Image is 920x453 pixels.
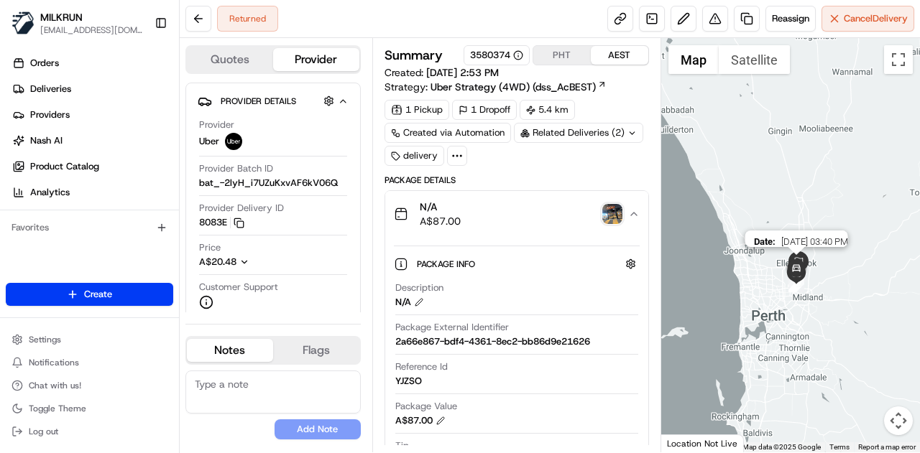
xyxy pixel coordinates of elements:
[385,80,607,94] div: Strategy:
[591,46,648,65] button: AEST
[385,49,443,62] h3: Summary
[765,6,816,32] button: Reassign
[665,434,712,452] a: Open this area in Google Maps (opens a new window)
[6,330,173,350] button: Settings
[6,181,179,204] a: Analytics
[395,439,409,452] span: Tip
[6,216,173,239] div: Favorites
[395,296,424,309] div: N/A
[385,123,511,143] a: Created via Automation
[829,443,850,451] a: Terms (opens in new tab)
[6,103,179,126] a: Providers
[788,276,804,292] div: 9
[273,48,359,71] button: Provider
[884,45,913,74] button: Toggle fullscreen view
[395,335,590,348] div: 2a66e867-bdf4-4361-8ec2-bb86d9e21626
[395,360,448,373] span: Reference Id
[29,357,79,368] span: Notifications
[199,256,236,268] span: A$20.48
[6,375,173,396] button: Chat with us!
[6,129,179,152] a: Nash AI
[199,202,284,215] span: Provider Delivery ID
[30,83,71,95] span: Deliveries
[187,48,273,71] button: Quotes
[187,339,273,362] button: Notes
[668,45,719,74] button: Show street map
[395,375,422,388] div: YJZSO
[470,49,523,62] button: 3580374
[40,24,143,36] button: [EMAIL_ADDRESS][DOMAIN_NAME]
[30,108,70,121] span: Providers
[273,339,359,362] button: Flags
[29,403,86,414] span: Toggle Theme
[788,276,804,291] div: 19
[6,52,179,75] a: Orders
[452,100,517,120] div: 1 Dropoff
[420,214,461,228] span: A$87.00
[198,89,349,113] button: Provider Details
[199,256,326,268] button: A$20.48
[533,46,591,65] button: PHT
[29,380,81,391] span: Chat with us!
[788,271,804,287] div: 18
[719,45,790,74] button: Show satellite imagery
[221,95,296,107] span: Provider Details
[30,186,70,199] span: Analytics
[199,281,278,294] span: Customer Support
[6,352,173,373] button: Notifications
[385,146,444,166] div: delivery
[385,174,649,186] div: Package Details
[30,160,99,173] span: Product Catalog
[742,443,821,451] span: Map data ©2025 Google
[884,406,913,435] button: Map camera controls
[858,443,916,451] a: Report a map error
[199,162,273,175] span: Provider Batch ID
[385,191,648,237] button: N/AA$87.00photo_proof_of_delivery image
[395,414,446,427] div: A$87.00
[753,236,775,247] span: Date :
[661,434,744,452] div: Location Not Live
[29,334,61,345] span: Settings
[514,123,643,143] div: Related Deliveries (2)
[199,216,244,229] button: 8083E
[199,135,219,148] span: Uber
[781,236,847,247] span: [DATE] 03:40 PM
[6,155,179,178] a: Product Catalog
[199,118,234,131] span: Provider
[40,10,83,24] button: MILKRUN
[602,204,622,224] img: photo_proof_of_delivery image
[420,200,461,214] span: N/A
[395,281,443,294] span: Description
[199,177,338,190] span: bat_-2lyH_i7UZuKxvAF6kV06Q
[385,65,499,80] span: Created:
[29,426,58,437] span: Log out
[431,80,607,94] a: Uber Strategy (4WD) (dss_AcBEST)
[426,66,499,79] span: [DATE] 2:53 PM
[84,288,112,301] span: Create
[665,434,712,452] img: Google
[772,12,809,25] span: Reassign
[520,100,575,120] div: 5.4 km
[844,12,908,25] span: Cancel Delivery
[395,400,457,413] span: Package Value
[822,6,914,32] button: CancelDelivery
[395,321,509,334] span: Package External Identifier
[385,100,449,120] div: 1 Pickup
[6,6,149,40] button: MILKRUNMILKRUN[EMAIL_ADDRESS][DOMAIN_NAME]
[225,133,242,150] img: uber-new-logo.jpeg
[6,78,179,101] a: Deliveries
[431,80,596,94] span: Uber Strategy (4WD) (dss_AcBEST)
[30,57,59,70] span: Orders
[417,258,478,270] span: Package Info
[6,398,173,419] button: Toggle Theme
[6,421,173,442] button: Log out
[6,283,173,306] button: Create
[199,241,221,254] span: Price
[30,134,63,147] span: Nash AI
[11,11,34,34] img: MILKRUN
